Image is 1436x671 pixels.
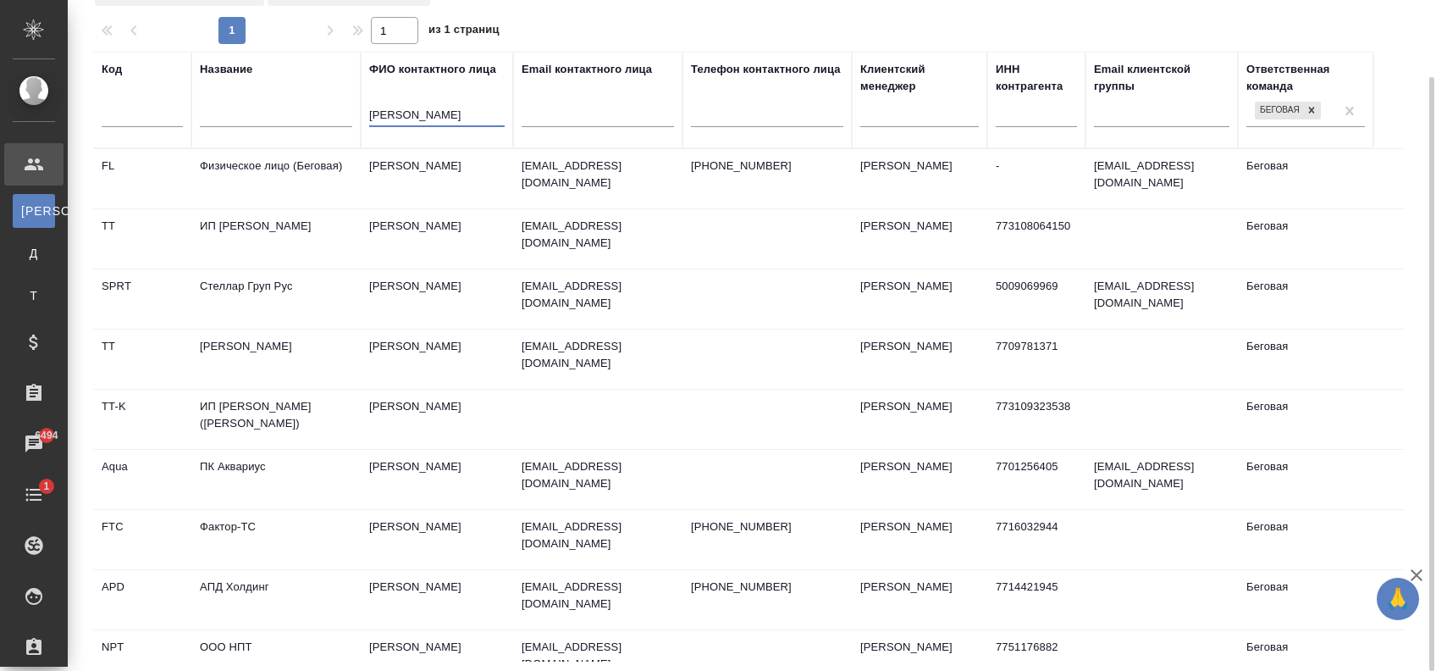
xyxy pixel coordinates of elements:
[860,61,979,95] div: Клиентский менеджер
[987,149,1085,208] td: -
[102,61,122,78] div: Код
[428,19,500,44] span: из 1 страниц
[987,510,1085,569] td: 7716032944
[852,450,987,509] td: [PERSON_NAME]
[522,338,674,372] p: [EMAIL_ADDRESS][DOMAIN_NAME]
[522,61,652,78] div: Email контактного лица
[93,149,191,208] td: FL
[13,236,55,270] a: Д
[987,330,1085,389] td: 7709781371
[191,330,361,389] td: [PERSON_NAME]
[191,149,361,208] td: Физическое лицо (Беговая)
[361,149,513,208] td: [PERSON_NAME]
[93,330,191,389] td: TT
[93,510,191,569] td: FTC
[361,269,513,329] td: [PERSON_NAME]
[1085,269,1238,329] td: [EMAIL_ADDRESS][DOMAIN_NAME]
[1238,269,1373,329] td: Беговая
[191,390,361,449] td: ИП [PERSON_NAME] ([PERSON_NAME])
[21,202,47,219] span: [PERSON_NAME]
[1377,578,1419,620] button: 🙏
[1238,450,1373,509] td: Беговая
[1238,570,1373,629] td: Беговая
[93,390,191,449] td: TT-K
[13,194,55,228] a: [PERSON_NAME]
[852,330,987,389] td: [PERSON_NAME]
[361,390,513,449] td: [PERSON_NAME]
[987,570,1085,629] td: 7714421945
[33,478,59,495] span: 1
[25,427,68,444] span: 6494
[361,450,513,509] td: [PERSON_NAME]
[852,510,987,569] td: [PERSON_NAME]
[200,61,252,78] div: Название
[93,570,191,629] td: APD
[93,269,191,329] td: SPRT
[1085,450,1238,509] td: [EMAIL_ADDRESS][DOMAIN_NAME]
[996,61,1077,95] div: ИНН контрагента
[852,570,987,629] td: [PERSON_NAME]
[1238,209,1373,269] td: Беговая
[93,450,191,509] td: Aqua
[361,209,513,269] td: [PERSON_NAME]
[191,510,361,569] td: Фактор-ТС
[1384,581,1412,617] span: 🙏
[852,149,987,208] td: [PERSON_NAME]
[1238,149,1373,208] td: Беговая
[1238,510,1373,569] td: Беговая
[522,278,674,312] p: [EMAIL_ADDRESS][DOMAIN_NAME]
[987,209,1085,269] td: 773108064150
[987,390,1085,449] td: 773109323538
[852,269,987,329] td: [PERSON_NAME]
[13,279,55,313] a: Т
[21,287,47,304] span: Т
[1238,330,1373,389] td: Беговая
[691,158,843,175] p: [PHONE_NUMBER]
[522,458,674,492] p: [EMAIL_ADDRESS][DOMAIN_NAME]
[522,158,674,191] p: [EMAIL_ADDRESS][DOMAIN_NAME]
[4,474,64,516] a: 1
[852,209,987,269] td: [PERSON_NAME]
[987,269,1085,329] td: 5009069969
[522,218,674,252] p: [EMAIL_ADDRESS][DOMAIN_NAME]
[522,518,674,552] p: [EMAIL_ADDRESS][DOMAIN_NAME]
[1246,61,1365,95] div: Ответственная команда
[369,61,496,78] div: ФИО контактного лица
[21,245,47,262] span: Д
[93,209,191,269] td: TT
[4,423,64,465] a: 6494
[1085,149,1238,208] td: [EMAIL_ADDRESS][DOMAIN_NAME]
[987,450,1085,509] td: 7701256405
[1253,100,1323,121] div: Беговая
[691,579,843,596] p: [PHONE_NUMBER]
[1255,102,1302,119] div: Беговая
[361,330,513,389] td: [PERSON_NAME]
[1094,61,1229,95] div: Email клиентской группы
[522,579,674,613] p: [EMAIL_ADDRESS][DOMAIN_NAME]
[361,510,513,569] td: [PERSON_NAME]
[852,390,987,449] td: [PERSON_NAME]
[1238,390,1373,449] td: Беговая
[191,209,361,269] td: ИП [PERSON_NAME]
[191,570,361,629] td: АПД Холдинг
[691,518,843,535] p: [PHONE_NUMBER]
[191,450,361,509] td: ПК Аквариус
[191,269,361,329] td: Стеллар Груп Рус
[361,570,513,629] td: [PERSON_NAME]
[691,61,841,78] div: Телефон контактного лица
